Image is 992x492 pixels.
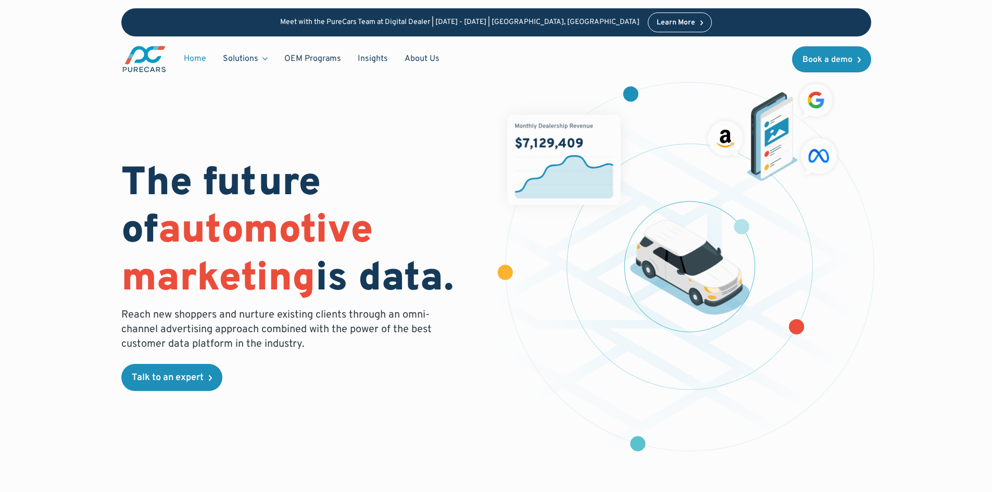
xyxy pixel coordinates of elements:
[175,49,215,69] a: Home
[121,364,222,391] a: Talk to an expert
[349,49,396,69] a: Insights
[280,18,639,27] p: Meet with the PureCars Team at Digital Dealer | [DATE] - [DATE] | [GEOGRAPHIC_DATA], [GEOGRAPHIC_...
[121,308,438,351] p: Reach new shoppers and nurture existing clients through an omni-channel advertising approach comb...
[121,161,484,304] h1: The future of is data.
[657,19,695,27] div: Learn More
[703,79,842,181] img: ads on social media and advertising partners
[792,46,871,72] a: Book a demo
[223,53,258,65] div: Solutions
[276,49,349,69] a: OEM Programs
[630,220,749,315] img: illustration of a vehicle
[121,45,167,73] img: purecars logo
[396,49,448,69] a: About Us
[121,45,167,73] a: main
[648,12,712,32] a: Learn More
[121,207,373,304] span: automotive marketing
[215,49,276,69] div: Solutions
[132,373,204,383] div: Talk to an expert
[802,56,852,64] div: Book a demo
[507,115,620,205] img: chart showing monthly dealership revenue of $7m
